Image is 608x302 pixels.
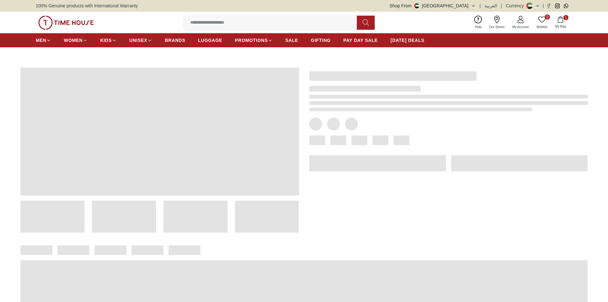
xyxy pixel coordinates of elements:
[343,35,378,46] a: PAY DAY SALE
[100,37,112,43] span: KIDS
[285,37,298,43] span: SALE
[485,14,508,31] a: Our Stores
[543,3,544,9] span: |
[129,35,152,46] a: UNISEX
[36,3,138,9] span: 100% Genuine products with International Warranty
[235,37,268,43] span: PROMOTIONS
[165,37,185,43] span: BRANDS
[198,37,222,43] span: LUGGAGE
[343,37,378,43] span: PAY DAY SALE
[390,3,476,9] button: Shop From[GEOGRAPHIC_DATA]
[480,3,481,9] span: |
[38,16,94,30] img: ...
[165,35,185,46] a: BRANDS
[391,37,424,43] span: [DATE] DEALS
[506,3,527,9] div: Currency
[198,35,222,46] a: LUGGAGE
[36,35,51,46] a: MEN
[552,24,568,29] span: My Bag
[471,14,485,31] a: Help
[551,15,570,30] button: 1My Bag
[533,14,551,31] a: 0Wishlist
[472,25,484,29] span: Help
[129,37,147,43] span: UNISEX
[564,4,568,8] a: Whatsapp
[311,35,331,46] a: GIFTING
[391,35,424,46] a: [DATE] DEALS
[546,4,551,8] a: Facebook
[311,37,331,43] span: GIFTING
[235,35,273,46] a: PROMOTIONS
[555,4,560,8] a: Instagram
[484,3,497,9] button: العربية
[285,35,298,46] a: SALE
[501,3,502,9] span: |
[414,3,419,8] img: United Arab Emirates
[100,35,116,46] a: KIDS
[64,35,87,46] a: WOMEN
[487,25,507,29] span: Our Stores
[545,14,550,19] span: 0
[64,37,83,43] span: WOMEN
[510,25,531,29] span: My Account
[36,37,46,43] span: MEN
[534,25,550,29] span: Wishlist
[563,15,568,20] span: 1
